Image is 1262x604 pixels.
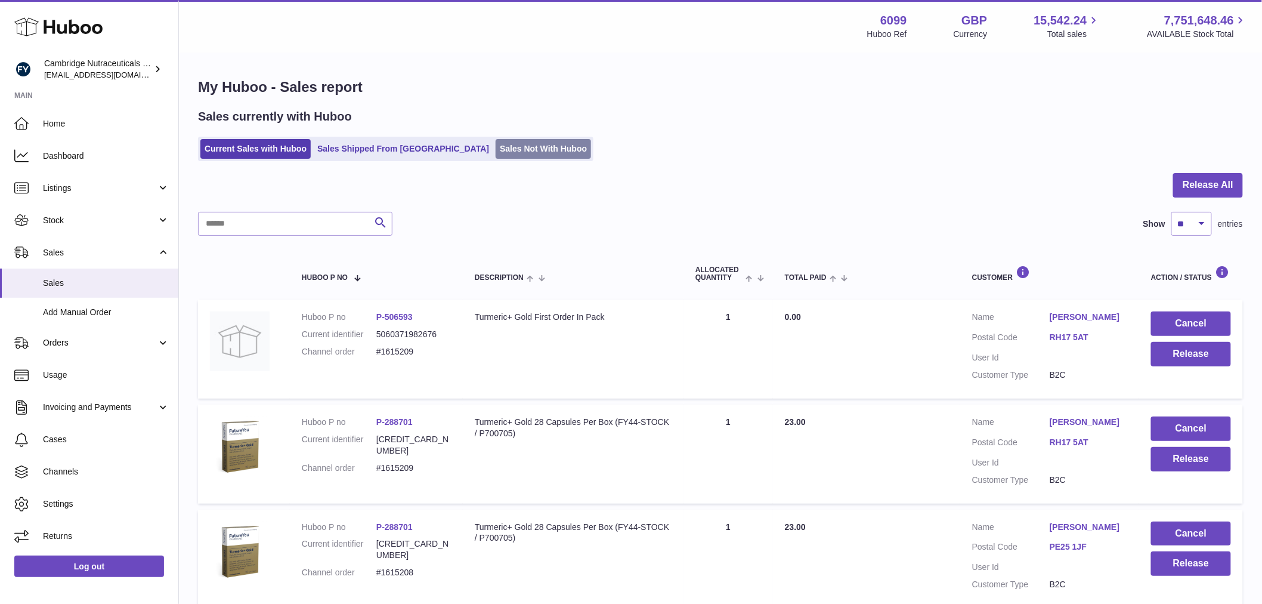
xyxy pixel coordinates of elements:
dt: Current identifier [302,538,376,561]
button: Cancel [1151,522,1231,546]
h1: My Huboo - Sales report [198,78,1243,97]
dt: User Id [972,562,1050,573]
dt: User Id [972,352,1050,363]
dd: 5060371982676 [376,329,451,340]
a: RH17 5AT [1050,332,1127,343]
a: 15,542.24 Total sales [1034,13,1100,40]
span: Orders [43,337,157,349]
div: Turmeric+ Gold 28 Capsules Per Box (FY44-STOCK / P700705) [475,417,672,439]
dt: User Id [972,457,1050,469]
dt: Customer Type [972,579,1050,590]
div: Cambridge Nutraceuticals Ltd [44,58,151,81]
button: Cancel [1151,312,1231,336]
button: Cancel [1151,417,1231,441]
span: AVAILABLE Stock Total [1147,29,1248,40]
dd: B2C [1050,579,1127,590]
dt: Name [972,417,1050,431]
h2: Sales currently with Huboo [198,109,352,125]
dt: Postal Code [972,332,1050,346]
span: Settings [43,498,169,510]
img: huboo@camnutra.com [14,60,32,78]
span: 7,751,648.46 [1164,13,1234,29]
dt: Postal Code [972,437,1050,451]
span: Description [475,274,524,282]
dt: Huboo P no [302,312,376,323]
strong: GBP [961,13,987,29]
span: 0.00 [785,312,801,322]
dt: Customer Type [972,474,1050,486]
a: Sales Shipped From [GEOGRAPHIC_DATA] [313,139,493,159]
a: [PERSON_NAME] [1050,522,1127,533]
a: P-288701 [376,522,413,532]
span: [EMAIL_ADDRESS][DOMAIN_NAME] [44,70,175,79]
span: Dashboard [43,150,169,162]
dd: B2C [1050,474,1127,486]
a: PE25 1JF [1050,541,1127,553]
a: Current Sales with Huboo [200,139,311,159]
dt: Huboo P no [302,417,376,428]
dd: #1615208 [376,567,451,578]
span: Cases [43,434,169,445]
dt: Name [972,312,1050,326]
dt: Current identifier [302,434,376,457]
span: 23.00 [785,417,806,427]
div: Turmeric+ Gold First Order In Pack [475,312,672,323]
td: 1 [683,300,773,399]
div: Huboo Ref [867,29,907,40]
span: Sales [43,278,169,289]
a: P-288701 [376,417,413,427]
span: Invoicing and Payments [43,402,157,413]
dt: Channel order [302,567,376,578]
span: Home [43,118,169,130]
dt: Name [972,522,1050,536]
dt: Postal Code [972,541,1050,556]
img: 60991720007859.jpg [210,417,270,476]
button: Release [1151,447,1231,472]
dt: Customer Type [972,369,1050,381]
button: Release [1151,551,1231,576]
span: Stock [43,215,157,226]
span: Total sales [1047,29,1100,40]
span: 15,542.24 [1034,13,1087,29]
strong: 6099 [880,13,907,29]
dt: Channel order [302,463,376,474]
dd: [CREDIT_CARD_NUMBER] [376,434,451,457]
dd: B2C [1050,369,1127,381]
button: Release All [1173,173,1243,198]
a: P-506593 [376,312,413,322]
button: Release [1151,342,1231,366]
span: Total paid [785,274,827,282]
span: Listings [43,183,157,194]
span: Usage [43,369,169,381]
span: Sales [43,247,157,258]
dt: Channel order [302,346,376,358]
label: Show [1143,218,1165,230]
a: Sales Not With Huboo [496,139,591,159]
span: 23.00 [785,522,806,532]
div: Customer [972,266,1127,282]
a: RH17 5AT [1050,437,1127,448]
img: no-photo.jpg [210,312,270,371]
dd: #1615209 [376,463,451,474]
dd: [CREDIT_CARD_NUMBER] [376,538,451,561]
span: Returns [43,531,169,542]
span: Channels [43,466,169,477]
span: Add Manual Order [43,307,169,318]
span: ALLOCATED Quantity [695,266,743,282]
a: Log out [14,556,164,577]
div: Currency [954,29,988,40]
a: [PERSON_NAME] [1050,417,1127,428]
dt: Current identifier [302,329,376,340]
a: [PERSON_NAME] [1050,312,1127,323]
span: entries [1218,218,1243,230]
dd: #1615209 [376,346,451,358]
span: Huboo P no [302,274,348,282]
dt: Huboo P no [302,522,376,533]
div: Action / Status [1151,266,1231,282]
img: 60991720007859.jpg [210,522,270,581]
div: Turmeric+ Gold 28 Capsules Per Box (FY44-STOCK / P700705) [475,522,672,544]
td: 1 [683,405,773,504]
a: 7,751,648.46 AVAILABLE Stock Total [1147,13,1248,40]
